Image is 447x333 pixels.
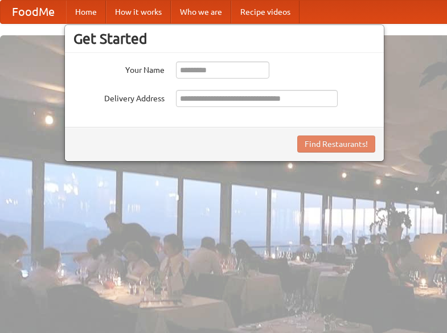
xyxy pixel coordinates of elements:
[106,1,171,23] a: How it works
[73,90,165,104] label: Delivery Address
[66,1,106,23] a: Home
[73,30,375,47] h3: Get Started
[297,135,375,153] button: Find Restaurants!
[171,1,231,23] a: Who we are
[1,1,66,23] a: FoodMe
[73,61,165,76] label: Your Name
[231,1,300,23] a: Recipe videos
